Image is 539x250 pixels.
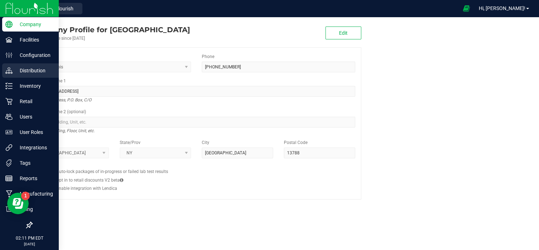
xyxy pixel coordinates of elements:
[5,159,13,167] inline-svg: Tags
[202,53,214,60] label: Phone
[5,175,13,182] inline-svg: Reports
[202,139,209,146] label: City
[13,128,56,136] p: User Roles
[3,241,56,247] p: [DATE]
[5,52,13,59] inline-svg: Configuration
[32,24,190,35] div: Township Valley Farm
[325,27,361,39] button: Edit
[13,205,56,213] p: Billing
[13,35,56,44] p: Facilities
[5,129,13,136] inline-svg: User Roles
[13,51,56,59] p: Configuration
[5,113,13,120] inline-svg: Users
[3,235,56,241] p: 02:11 PM EDT
[13,97,56,106] p: Retail
[38,109,86,115] label: Address Line 2 (optional)
[38,117,355,128] input: Suite, Building, Unit, etc.
[56,168,168,175] label: Auto-lock packages of in-progress or failed lab test results
[5,98,13,105] inline-svg: Retail
[458,1,474,15] span: Open Ecommerce Menu
[13,20,56,29] p: Company
[13,159,56,167] p: Tags
[13,143,56,152] p: Integrations
[120,139,140,146] label: State/Prov
[5,21,13,28] inline-svg: Company
[32,35,190,42] div: Account active since [DATE]
[38,126,95,135] i: Suite, Building, Floor, Unit, etc.
[284,148,355,158] input: Postal Code
[5,67,13,74] inline-svg: Distribution
[13,189,56,198] p: Manufacturing
[13,66,56,75] p: Distribution
[38,96,91,104] i: Street address, P.O. Box, C/O
[13,112,56,121] p: Users
[284,139,307,146] label: Postal Code
[5,206,13,213] inline-svg: Billing
[13,82,56,90] p: Inventory
[5,36,13,43] inline-svg: Facilities
[56,177,123,183] label: Opt in to retail discounts V2 beta
[38,86,355,97] input: Address
[5,190,13,197] inline-svg: Manufacturing
[21,192,30,200] iframe: Resource center unread badge
[5,82,13,90] inline-svg: Inventory
[13,174,56,183] p: Reports
[339,30,348,36] span: Edit
[202,148,273,158] input: City
[38,164,355,168] h2: Configs
[7,193,29,214] iframe: Resource center
[56,185,117,192] label: Enable integration with Lendica
[5,144,13,151] inline-svg: Integrations
[479,5,525,11] span: Hi, [PERSON_NAME]!
[202,62,355,72] input: (123) 456-7890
